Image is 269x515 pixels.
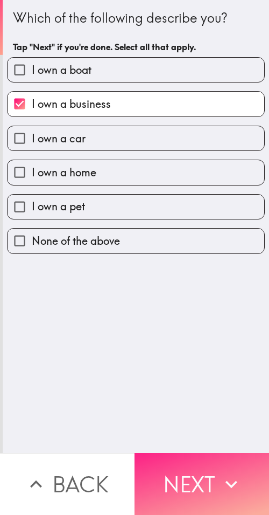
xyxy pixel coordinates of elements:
span: I own a business [32,97,111,112]
span: I own a pet [32,199,85,214]
span: None of the above [32,234,120,249]
span: I own a car [32,131,86,146]
button: I own a car [8,126,264,150]
span: I own a boat [32,63,91,78]
button: I own a business [8,92,264,116]
span: I own a home [32,165,96,180]
button: I own a pet [8,195,264,219]
button: None of the above [8,229,264,253]
button: Next [134,453,269,515]
h6: Tap "Next" if you're done. Select all that apply. [13,41,259,53]
button: I own a boat [8,58,264,82]
button: I own a home [8,160,264,184]
div: Which of the following describe you? [13,9,259,28]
